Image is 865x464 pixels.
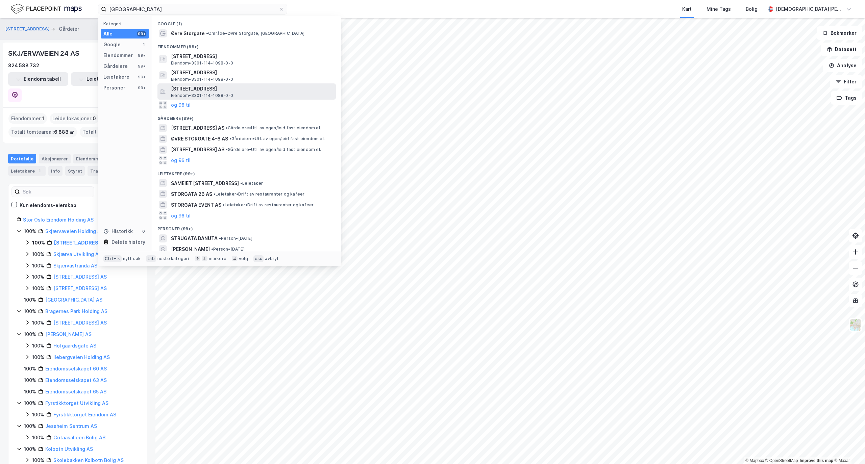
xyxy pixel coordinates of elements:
div: 100% [32,342,44,350]
div: Totalt byggareal : [80,127,145,137]
div: Ctrl + k [103,255,122,262]
div: 100% [32,319,44,327]
span: • [223,202,225,207]
span: Person • [DATE] [219,236,252,241]
span: [STREET_ADDRESS] [171,52,333,60]
span: STORGATA 26 AS [171,190,212,198]
div: 824 588 732 [8,61,39,70]
a: Stor Oslo Eiendom Holding AS [23,217,94,223]
span: STORGATA EVENT AS [171,201,221,209]
button: Tags [831,91,862,105]
span: • [226,125,228,130]
span: Eiendom • 3301-114-1098-0-0 [171,77,233,82]
div: 99+ [137,74,146,80]
div: Bolig [746,5,758,13]
button: Bokmerker [817,26,862,40]
div: 100% [24,388,36,396]
div: 100% [24,227,36,235]
a: Skjærvaveien Holding AS [45,228,104,234]
div: Mine Tags [707,5,731,13]
div: esc [253,255,264,262]
a: Eiendomsselskapet 60 AS [45,366,107,371]
div: 100% [32,353,44,361]
button: Eiendomstabell [8,72,68,86]
div: 100% [32,262,44,270]
div: velg [239,256,248,261]
span: Person • [DATE] [211,247,245,252]
span: 1 [42,114,44,123]
input: Søk på adresse, matrikkel, gårdeiere, leietakere eller personer [106,4,279,14]
a: Skolebakken Kolbotn Bolig AS [53,457,124,463]
div: Google [103,41,121,49]
div: 100% [24,365,36,373]
span: • [211,247,213,252]
span: • [214,191,216,197]
div: 99+ [137,63,146,69]
div: Gårdeiere [103,62,128,70]
span: • [226,147,228,152]
div: 100% [24,399,36,407]
div: 100% [24,330,36,338]
span: Område • Øvre Storgate, [GEOGRAPHIC_DATA] [206,31,304,36]
div: 100% [32,250,44,258]
div: 100% [32,239,45,247]
span: • [206,31,208,36]
div: Kontrollprogram for chat [831,432,865,464]
span: Leietaker • Drift av restauranter og kafeer [223,202,314,208]
div: 100% [32,273,44,281]
div: 1 [141,42,146,47]
div: Personer [103,84,125,92]
a: Eiendomsselskapet 65 AS [45,389,106,394]
span: 6 888 ㎡ [54,128,74,136]
div: Transaksjoner [88,166,134,176]
button: og 96 til [171,101,191,109]
img: Z [849,318,862,331]
div: 100% [24,296,36,304]
a: [PERSON_NAME] AS [45,331,92,337]
div: 100% [24,307,36,315]
div: Info [48,166,63,176]
div: Leide lokasjoner : [50,113,99,124]
button: [STREET_ADDRESS] [5,26,51,32]
a: Bragernes Park Holding AS [45,308,107,314]
div: 99+ [137,85,146,91]
a: OpenStreetMap [765,458,798,463]
div: Alle [103,30,113,38]
button: Leietakertabell [71,72,131,86]
div: Kun eiendoms-eierskap [20,201,76,209]
span: Eiendom • 3301-114-1098-0-0 [171,60,233,66]
div: nytt søk [123,256,141,261]
div: Styret [65,166,85,176]
div: Google (1) [152,16,341,28]
span: STRUGATA DANUTA [171,234,218,242]
a: [STREET_ADDRESS] AS [53,320,107,326]
span: • [219,236,221,241]
button: Datasett [821,43,862,56]
div: Gårdeiere (99+) [152,110,341,123]
img: logo.f888ab2527a4732fd821a326f86c7f29.svg [11,3,82,15]
button: Analyse [823,59,862,72]
div: Delete history [112,238,145,246]
div: 100% [24,445,36,453]
span: Gårdeiere • Utl. av egen/leid fast eiendom el. [226,125,321,131]
div: 1 [36,167,43,174]
span: SAMEIET [STREET_ADDRESS] [171,179,239,187]
span: Leietaker • Drift av restauranter og kafeer [214,191,304,197]
span: 0 [93,114,96,123]
a: Skjærvastranda AS [53,263,97,268]
div: Gårdeier [59,25,79,33]
div: Eiendommer [103,51,133,59]
a: Gotaasalleen Bolig AS [53,435,105,440]
a: Improve this map [800,458,833,463]
div: 0 [141,229,146,234]
div: avbryt [265,256,279,261]
div: Kategori [103,21,149,26]
div: 100% [32,411,44,419]
iframe: Chat Widget [831,432,865,464]
div: Leietakere [103,73,129,81]
a: Mapbox [745,458,764,463]
span: Øvre Storgate [171,29,205,37]
span: [STREET_ADDRESS] AS [171,124,224,132]
button: Filter [830,75,862,88]
div: Leietakere [8,166,46,176]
